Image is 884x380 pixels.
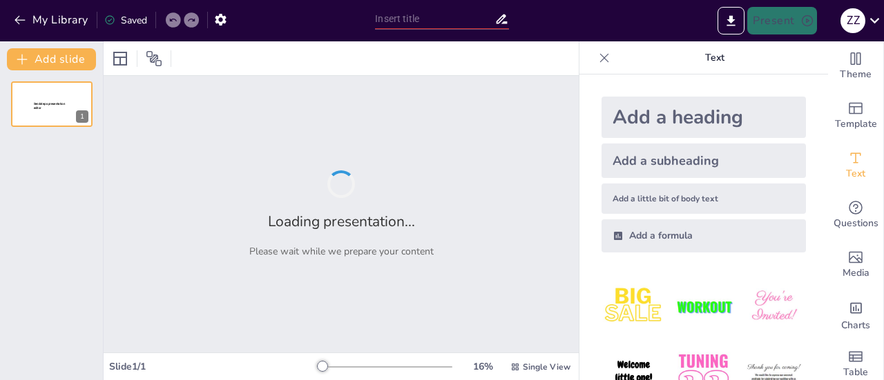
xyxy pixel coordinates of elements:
[11,81,93,127] div: 1
[828,141,883,190] div: Add text boxes
[10,9,94,31] button: My Library
[602,183,806,214] div: Add a little bit of body text
[104,14,147,27] div: Saved
[742,274,806,339] img: 3.jpeg
[249,245,434,258] p: Please wait while we prepare your content
[34,102,65,110] span: Sendsteps presentation editor
[840,67,872,82] span: Theme
[466,360,499,373] div: 16 %
[835,117,877,132] span: Template
[843,365,868,380] span: Table
[840,8,865,33] div: Z Z
[109,360,320,373] div: Slide 1 / 1
[843,266,869,281] span: Media
[523,361,570,372] span: Single View
[828,91,883,141] div: Add ready made slides
[828,290,883,339] div: Add charts and graphs
[109,48,131,70] div: Layout
[602,143,806,178] div: Add a subheading
[828,240,883,290] div: Add images, graphics, shapes or video
[602,97,806,138] div: Add a heading
[375,9,494,29] input: Insert title
[846,166,865,181] span: Text
[671,274,736,339] img: 2.jpeg
[841,318,870,333] span: Charts
[828,190,883,240] div: Get real-time input from your audience
[828,41,883,91] div: Change the overall theme
[146,50,162,67] span: Position
[718,7,744,34] button: Export to PowerPoint
[268,212,415,231] h2: Loading presentation...
[840,7,865,34] button: Z Z
[76,110,88,123] div: 1
[747,7,816,34] button: Present
[834,216,878,231] span: Questions
[602,274,666,339] img: 1.jpeg
[615,41,814,74] p: Text
[602,219,806,252] div: Add a formula
[7,48,96,70] button: Add slide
